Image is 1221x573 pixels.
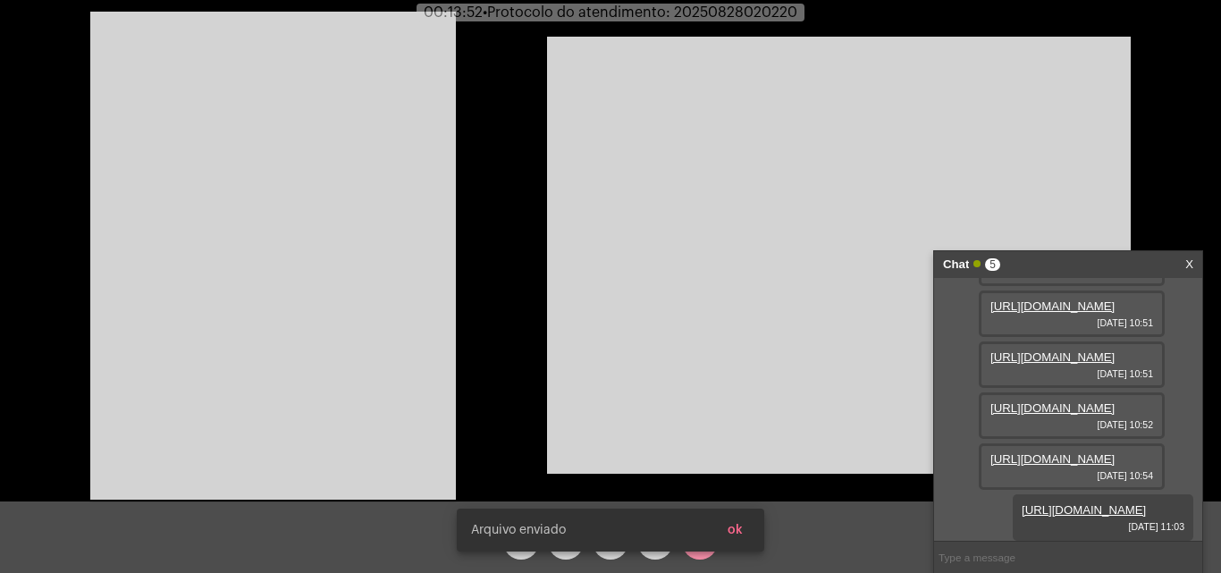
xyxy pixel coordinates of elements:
[990,401,1115,415] a: [URL][DOMAIN_NAME]
[990,419,1153,430] span: [DATE] 10:52
[424,5,483,20] span: 00:13:52
[1022,503,1146,517] a: [URL][DOMAIN_NAME]
[990,299,1115,313] a: [URL][DOMAIN_NAME]
[990,350,1115,364] a: [URL][DOMAIN_NAME]
[1185,251,1193,278] a: X
[990,470,1153,481] span: [DATE] 10:54
[483,5,487,20] span: •
[934,542,1202,573] input: Type a message
[471,521,566,539] span: Arquivo enviado
[483,5,797,20] span: Protocolo do atendimento: 20250828020220
[973,260,981,267] span: Online
[990,317,1153,328] span: [DATE] 10:51
[943,251,969,278] strong: Chat
[1022,521,1184,532] span: [DATE] 11:03
[728,524,743,536] span: ok
[713,514,757,546] button: ok
[990,368,1153,379] span: [DATE] 10:51
[990,452,1115,466] a: [URL][DOMAIN_NAME]
[985,258,1000,271] span: 5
